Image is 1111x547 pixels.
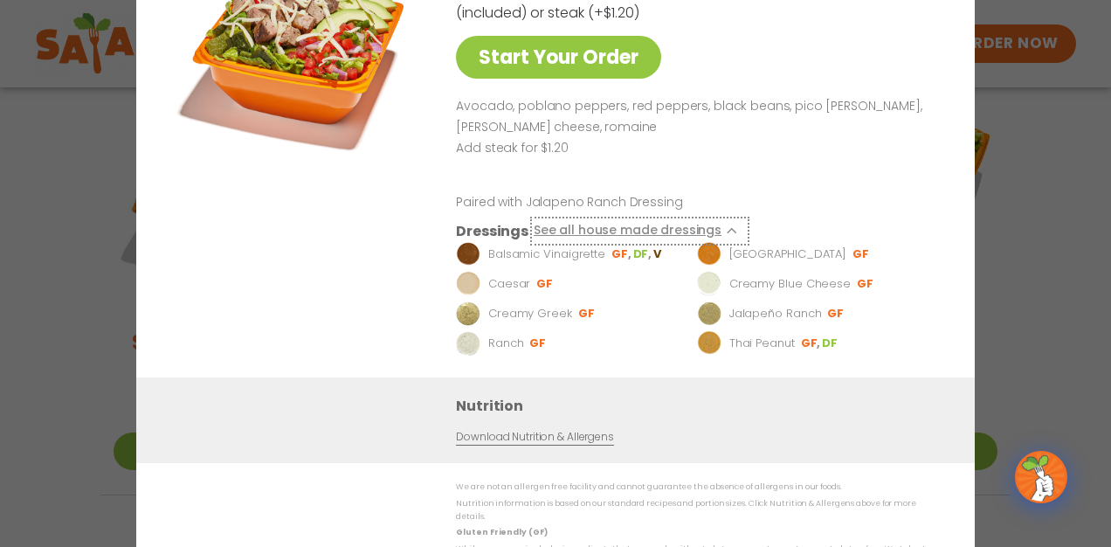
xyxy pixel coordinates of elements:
p: Paired with Jalapeno Ranch Dressing [456,194,779,212]
button: See all house made dressings [534,221,746,243]
img: wpChatIcon [1017,453,1066,502]
p: Thai Peanut [729,336,795,353]
img: Dressing preview image for Creamy Greek [456,302,480,327]
li: GF [852,247,871,263]
img: Dressing preview image for Ranch [456,332,480,357]
h3: Nutrition [456,396,949,418]
img: Dressing preview image for Balsamic Vinaigrette [456,243,480,267]
p: We are not an allergen free facility and cannot guarantee the absence of allergens in our foods. [456,481,940,495]
img: Dressing preview image for Caesar [456,273,480,297]
li: DF [633,247,653,263]
li: GF [801,336,822,352]
p: Creamy Greek [488,306,572,323]
li: GF [827,307,845,322]
img: Dressing preview image for BBQ Ranch [697,243,721,267]
p: [GEOGRAPHIC_DATA] [729,246,846,264]
li: GF [529,336,548,352]
p: Creamy Blue Cheese [729,276,851,294]
img: Dressing preview image for Jalapeño Ranch [697,302,721,327]
img: Dressing preview image for Thai Peanut [697,332,721,357]
strong: Gluten Friendly (GF) [456,528,547,538]
p: Nutrition information is based on our standard recipes and portion sizes. Click Nutrition & Aller... [456,497,940,524]
li: GF [578,307,597,322]
a: Download Nutrition & Allergens [456,430,613,447]
p: Avocado, poblano peppers, red peppers, black beans, pico [PERSON_NAME], [PERSON_NAME] cheese, rom... [456,96,933,138]
p: Balsamic Vinaigrette [488,246,605,264]
img: Dressing preview image for Creamy Blue Cheese [697,273,721,297]
p: Caesar [488,276,530,294]
li: GF [857,277,875,293]
li: V [653,247,663,263]
li: GF [611,247,632,263]
p: Jalapeño Ranch [729,306,822,323]
p: Add steak for $1.20 [456,138,933,159]
li: DF [822,336,839,352]
li: GF [536,277,555,293]
h3: Dressings [456,221,528,243]
a: Start Your Order [456,36,661,79]
p: Ranch [488,336,524,353]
